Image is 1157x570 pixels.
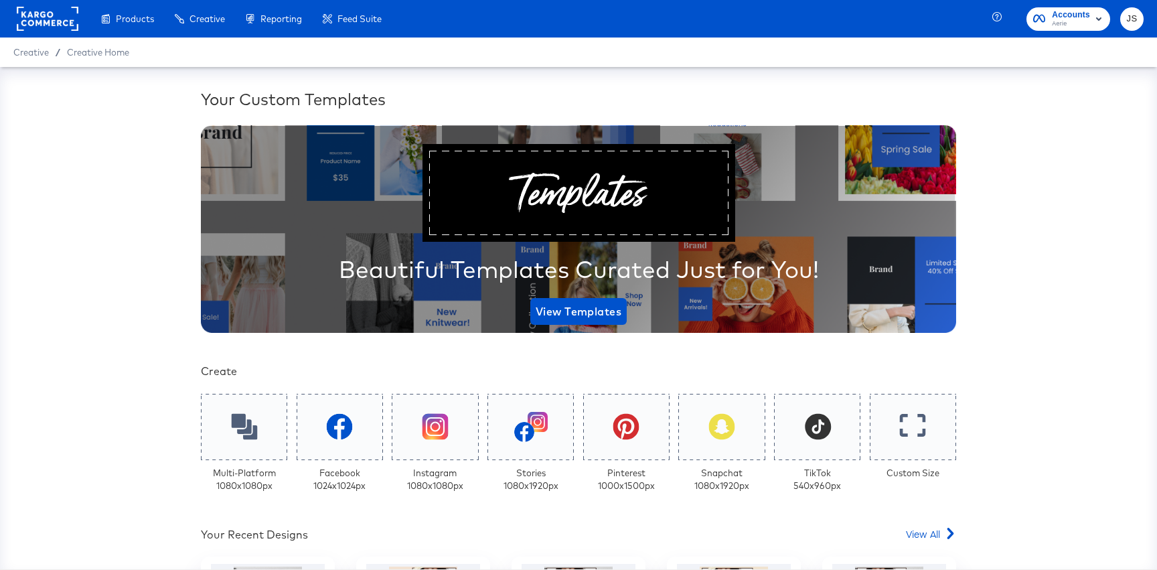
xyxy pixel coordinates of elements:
[189,13,225,24] span: Creative
[1052,8,1090,22] span: Accounts
[313,467,366,492] div: Facebook 1024 x 1024 px
[906,527,956,547] a: View All
[201,364,956,379] div: Create
[598,467,655,492] div: Pinterest 1000 x 1500 px
[339,253,819,286] div: Beautiful Templates Curated Just for You!
[1026,7,1110,31] button: AccountsAerie
[793,467,841,492] div: TikTok 540 x 960 px
[67,47,129,58] a: Creative Home
[49,47,67,58] span: /
[886,467,939,480] div: Custom Size
[530,298,627,325] button: View Templates
[260,13,302,24] span: Reporting
[201,527,308,543] div: Your Recent Designs
[536,302,621,321] span: View Templates
[906,527,940,541] span: View All
[407,467,463,492] div: Instagram 1080 x 1080 px
[116,13,154,24] span: Products
[1126,11,1138,27] span: JS
[13,47,49,58] span: Creative
[694,467,749,492] div: Snapchat 1080 x 1920 px
[504,467,558,492] div: Stories 1080 x 1920 px
[1052,19,1090,29] span: Aerie
[213,467,276,492] div: Multi-Platform 1080 x 1080 px
[337,13,382,24] span: Feed Suite
[201,88,956,111] div: Your Custom Templates
[1120,7,1144,31] button: JS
